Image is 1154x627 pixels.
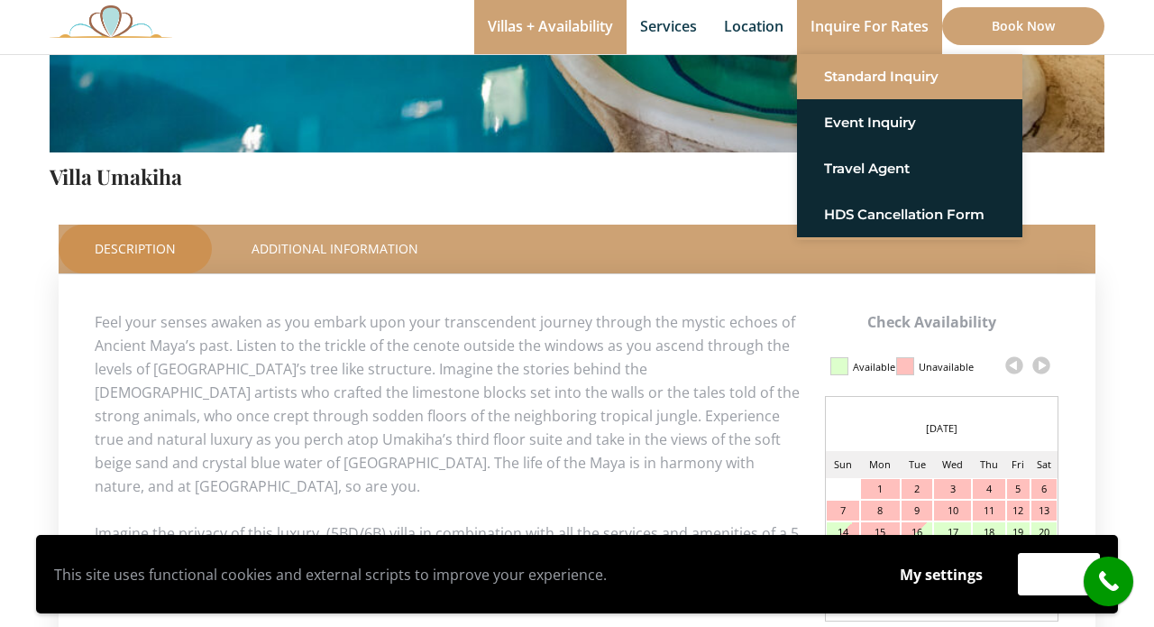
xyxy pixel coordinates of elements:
div: 11 [973,501,1005,521]
div: 20 [1031,522,1057,542]
td: Fri [1006,451,1030,478]
div: 3 [934,479,971,499]
div: 6 [1031,479,1057,499]
div: 4 [973,479,1005,499]
p: Imagine the privacy of this luxury (5BD/6B) villa in combination with all the services and amenit... [95,521,1059,615]
div: 19 [1007,522,1029,542]
p: Feel your senses awaken as you embark upon your transcendent journey through the mystic echoes of... [95,310,1059,498]
a: Standard Inquiry [824,60,995,93]
div: 1 [861,479,900,499]
button: My settings [883,554,1000,595]
a: call [1084,557,1133,606]
td: Tue [901,451,933,478]
div: 15 [861,522,900,542]
div: 5 [1007,479,1029,499]
img: Awesome Logo [50,5,172,38]
a: Event Inquiry [824,106,995,139]
a: Travel Agent [824,152,995,185]
button: Accept [1018,553,1100,595]
div: 13 [1031,501,1057,521]
div: 9 [902,501,932,521]
td: Sun [826,451,860,478]
div: 10 [934,501,971,521]
td: Wed [933,451,972,478]
div: 8 [861,501,900,521]
a: Additional Information [215,225,454,273]
a: Description [59,225,212,273]
div: 17 [934,522,971,542]
div: 12 [1007,501,1029,521]
i: call [1088,561,1129,602]
div: 14 [827,522,859,542]
div: 7 [827,501,859,521]
div: Unavailable [919,352,974,383]
td: Thu [972,451,1006,478]
div: 16 [902,522,932,542]
td: Mon [860,451,901,478]
a: Book Now [942,7,1104,45]
div: Available [853,352,895,383]
p: This site uses functional cookies and external scripts to improve your experience. [54,561,865,588]
div: [DATE] [826,415,1058,442]
div: 2 [902,479,932,499]
td: Sat [1030,451,1058,478]
div: 18 [973,522,1005,542]
a: Villa Umakiha [50,162,182,190]
a: HDS Cancellation Form [824,198,995,231]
